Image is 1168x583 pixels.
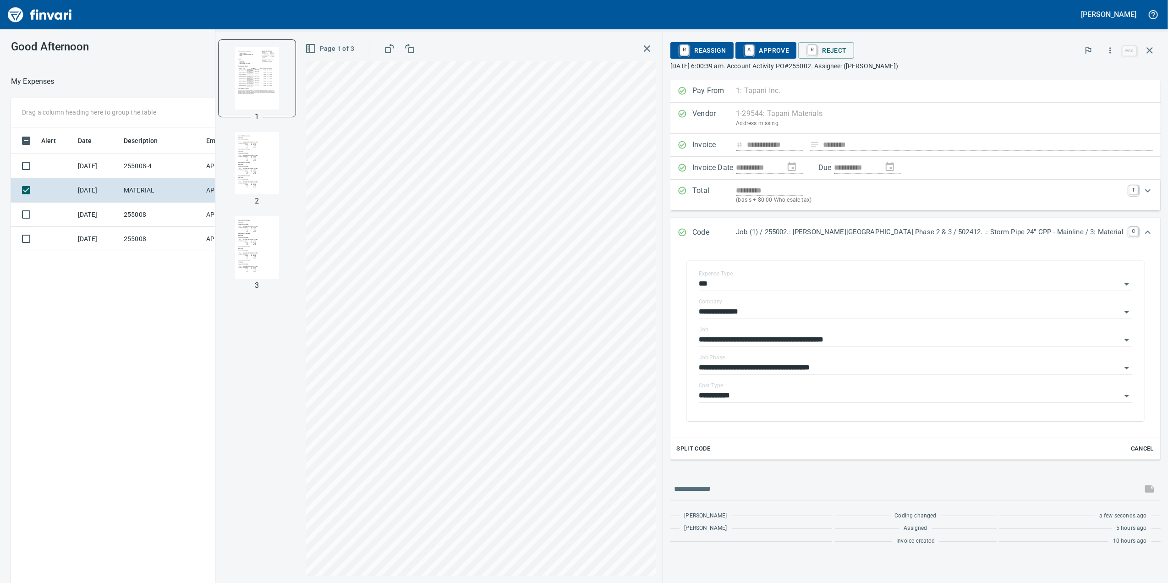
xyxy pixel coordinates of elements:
[1123,46,1136,56] a: esc
[670,248,1161,460] div: Expand
[1100,40,1120,60] button: More
[11,76,55,87] nav: breadcrumb
[670,42,733,59] button: RReassign
[203,154,271,178] td: AP Invoices
[206,135,236,146] span: Employee
[206,135,247,146] span: Employee
[74,227,120,251] td: [DATE]
[1116,524,1147,533] span: 5 hours ago
[699,271,733,276] label: Expense Type
[303,40,358,57] button: Page 1 of 3
[699,383,724,388] label: Cost Type
[1120,278,1133,291] button: Open
[676,444,710,454] span: Split Code
[120,203,203,227] td: 255008
[41,135,68,146] span: Alert
[736,196,1124,205] p: (basis + $0.00 Wholesale tax)
[226,47,288,110] img: Page 1
[808,45,817,55] a: R
[120,227,203,251] td: 255008
[684,511,727,521] span: [PERSON_NAME]
[1139,478,1161,500] span: This records your message into the invoice and notifies anyone mentioned
[692,227,736,239] p: Code
[255,111,259,122] p: 1
[1081,10,1136,19] h5: [PERSON_NAME]
[1130,444,1155,454] span: Cancel
[1079,7,1139,22] button: [PERSON_NAME]
[1129,185,1138,194] a: T
[255,280,259,291] p: 3
[1128,442,1157,456] button: Cancel
[1113,537,1147,546] span: 10 hours ago
[674,442,713,456] button: Split Code
[124,135,158,146] span: Description
[806,43,846,58] span: Reject
[904,524,927,533] span: Assigned
[203,203,271,227] td: AP Invoices
[735,42,797,59] button: AApprove
[11,40,302,53] h3: Good Afternoon
[670,180,1161,210] div: Expand
[745,45,754,55] a: A
[680,45,689,55] a: R
[74,203,120,227] td: [DATE]
[684,524,727,533] span: [PERSON_NAME]
[22,108,156,117] p: Drag a column heading here to group the table
[699,299,723,304] label: Company
[743,43,790,58] span: Approve
[1120,306,1133,319] button: Open
[5,4,74,26] img: Finvari
[1078,40,1098,60] button: Flag
[120,178,203,203] td: MATERIAL
[78,135,104,146] span: Date
[692,185,736,205] p: Total
[74,154,120,178] td: [DATE]
[699,355,725,360] label: Job Phase
[124,135,170,146] span: Description
[1120,390,1133,402] button: Open
[203,227,271,251] td: AP Invoices
[74,178,120,203] td: [DATE]
[895,511,937,521] span: Coding changed
[255,196,259,207] p: 2
[1120,362,1133,374] button: Open
[78,135,92,146] span: Date
[670,218,1161,248] div: Expand
[11,76,55,87] p: My Expenses
[307,43,354,55] span: Page 1 of 3
[120,154,203,178] td: 255008-4
[798,42,854,59] button: RReject
[1120,334,1133,346] button: Open
[1120,39,1161,61] span: Close invoice
[226,216,288,279] img: Page 3
[1099,511,1147,521] span: a few seconds ago
[670,61,1161,71] p: [DATE] 6:00:39 am. Account Activity PO#255002. Assignee: ([PERSON_NAME])
[699,327,708,332] label: Job
[678,43,726,58] span: Reassign
[1129,227,1138,236] a: C
[203,178,271,203] td: AP Invoices
[226,132,288,194] img: Page 2
[41,135,56,146] span: Alert
[736,227,1124,237] p: Job (1) / 255002.: [PERSON_NAME][GEOGRAPHIC_DATA] Phase 2 & 3 / 502412. .: Storm Pipe 24" CPP - M...
[896,537,935,546] span: Invoice created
